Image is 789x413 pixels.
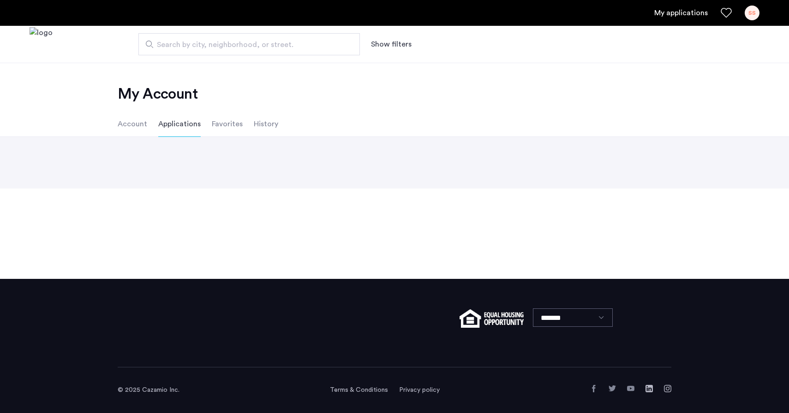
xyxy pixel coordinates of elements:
span: © 2025 Cazamio Inc. [118,387,179,393]
a: LinkedIn [646,385,653,392]
a: Facebook [590,385,598,392]
a: Favorites [721,7,732,18]
img: logo [30,27,53,62]
a: Twitter [609,385,616,392]
select: Language select [533,308,613,327]
button: Show or hide filters [371,39,412,50]
a: Cazamio logo [30,27,53,62]
span: Search by city, neighborhood, or street. [157,39,334,50]
a: My application [654,7,708,18]
input: Apartment Search [138,33,360,55]
li: Favorites [212,111,243,137]
a: YouTube [627,385,634,392]
a: Instagram [664,385,671,392]
img: equal-housing.png [460,309,524,328]
a: Terms and conditions [330,385,388,395]
li: History [254,111,278,137]
a: Privacy policy [399,385,440,395]
li: Applications [158,111,201,137]
li: Account [118,111,147,137]
h2: My Account [118,85,671,103]
div: SS [745,6,759,20]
